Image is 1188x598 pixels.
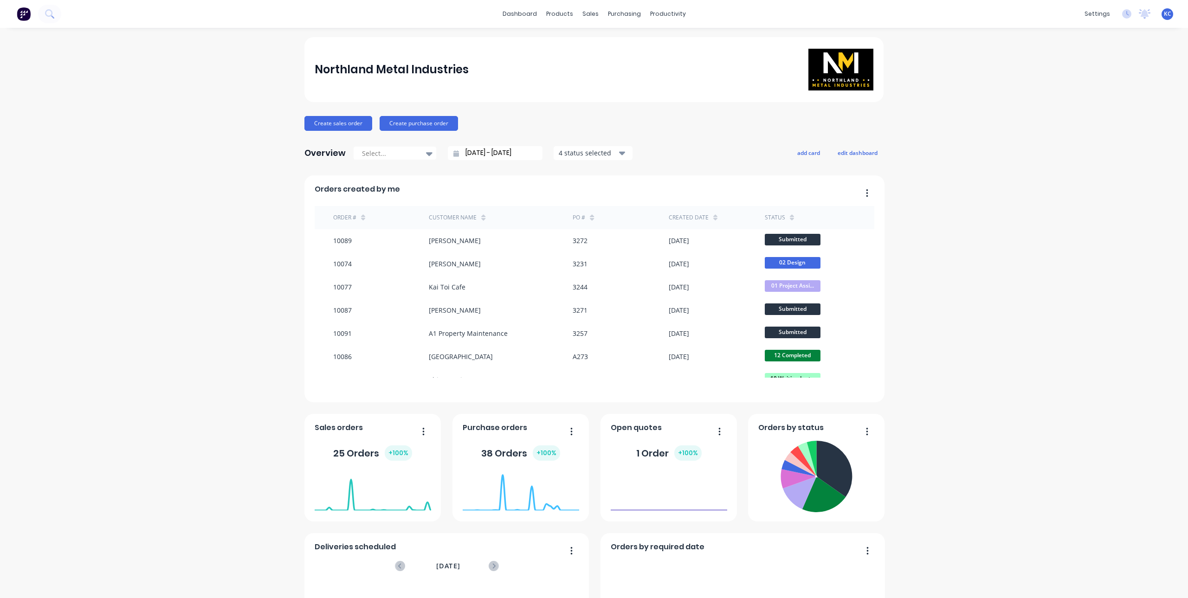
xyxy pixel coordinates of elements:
[333,282,352,292] div: 10077
[611,422,662,433] span: Open quotes
[765,257,820,269] span: 02 Design
[429,259,481,269] div: [PERSON_NAME]
[554,146,633,160] button: 4 status selected
[765,280,820,292] span: 01 Project Assi...
[758,422,824,433] span: Orders by status
[533,445,560,461] div: + 100 %
[333,236,352,245] div: 10089
[429,375,531,385] div: Ship Repair [GEOGRAPHIC_DATA]
[429,236,481,245] div: [PERSON_NAME]
[603,7,646,21] div: purchasing
[429,305,481,315] div: [PERSON_NAME]
[333,328,352,338] div: 10091
[315,60,469,79] div: Northland Metal Industries
[674,445,702,461] div: + 100 %
[333,305,352,315] div: 10087
[765,350,820,361] span: 12 Completed
[498,7,542,21] a: dashboard
[669,352,689,361] div: [DATE]
[315,422,363,433] span: Sales orders
[429,352,493,361] div: [GEOGRAPHIC_DATA]
[646,7,691,21] div: productivity
[669,305,689,315] div: [DATE]
[573,259,588,269] div: 3231
[573,305,588,315] div: 3271
[385,445,412,461] div: + 100 %
[669,375,689,385] div: [DATE]
[669,236,689,245] div: [DATE]
[333,375,352,385] div: 10082
[669,259,689,269] div: [DATE]
[765,234,820,245] span: Submitted
[765,303,820,315] span: Submitted
[333,213,356,222] div: Order #
[333,259,352,269] div: 10074
[573,282,588,292] div: 3244
[429,282,465,292] div: Kai Toi Cafe
[669,213,709,222] div: Created date
[832,147,884,159] button: edit dashboard
[808,49,873,90] img: Northland Metal Industries
[578,7,603,21] div: sales
[669,328,689,338] div: [DATE]
[669,282,689,292] div: [DATE]
[765,373,820,385] span: 10 Waiting Inst...
[315,184,400,195] span: Orders created by me
[765,327,820,338] span: Submitted
[333,445,412,461] div: 25 Orders
[17,7,31,21] img: Factory
[333,352,352,361] div: 10086
[463,422,527,433] span: Purchase orders
[636,445,702,461] div: 1 Order
[542,7,578,21] div: products
[573,236,588,245] div: 3272
[304,116,372,131] button: Create sales order
[1164,10,1171,18] span: KC
[429,213,477,222] div: Customer Name
[1080,7,1115,21] div: settings
[304,144,346,162] div: Overview
[559,148,617,158] div: 4 status selected
[481,445,560,461] div: 38 Orders
[573,352,588,361] div: A273
[429,328,508,338] div: A1 Property Maintenance
[791,147,826,159] button: add card
[765,213,785,222] div: status
[380,116,458,131] button: Create purchase order
[573,213,585,222] div: PO #
[436,561,460,571] span: [DATE]
[573,375,588,385] div: A270
[573,328,588,338] div: 3257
